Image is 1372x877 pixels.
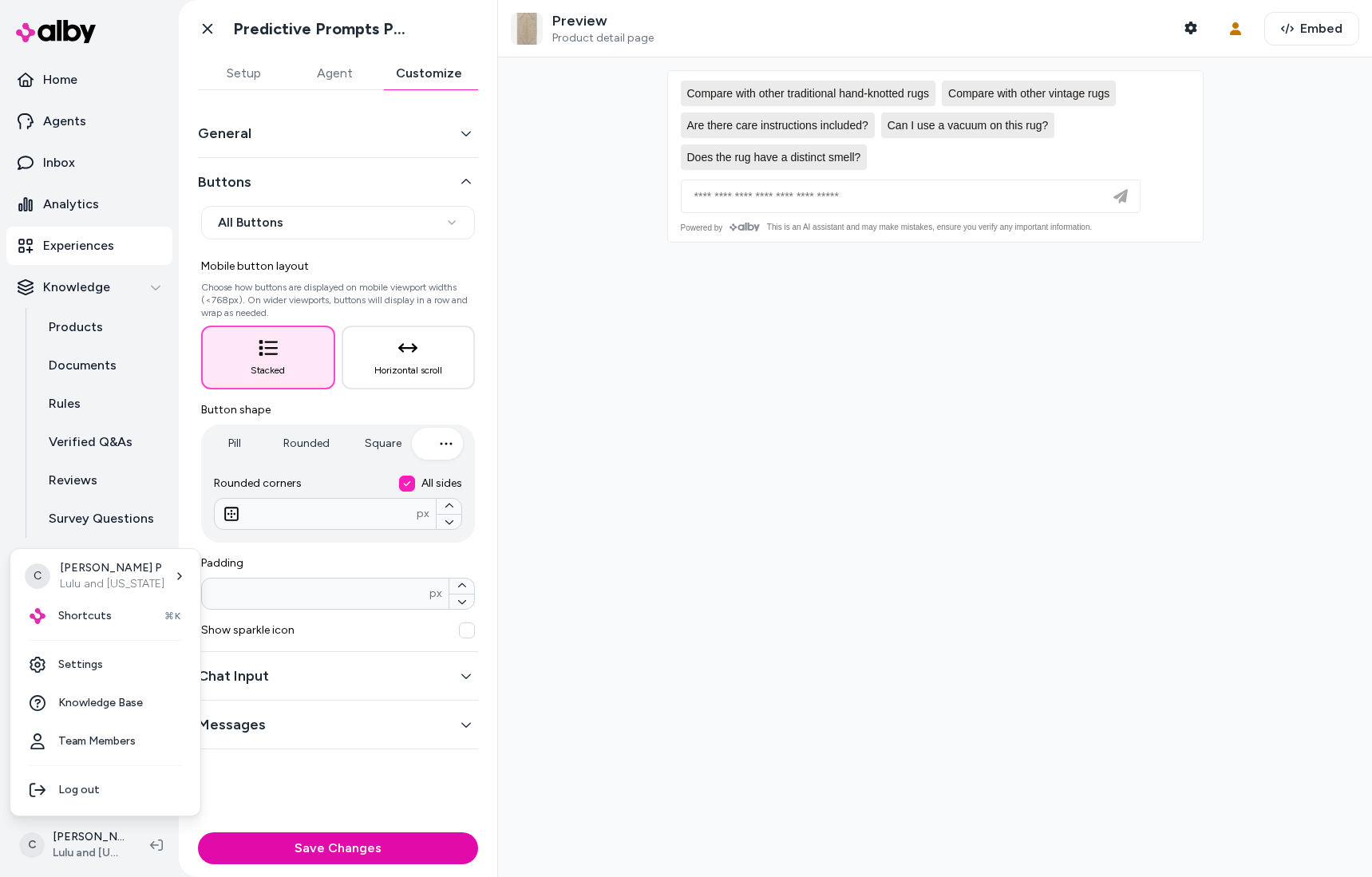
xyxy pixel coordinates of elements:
[17,646,194,684] a: Settings
[30,608,45,624] img: alby Logo
[17,771,194,809] div: Log out
[58,608,112,624] span: Shortcuts
[25,563,50,589] span: C
[164,610,181,622] span: ⌘K
[17,722,194,760] a: Team Members
[60,560,164,576] p: [PERSON_NAME] P
[58,695,143,711] span: Knowledge Base
[60,576,164,592] p: Lulu and [US_STATE]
